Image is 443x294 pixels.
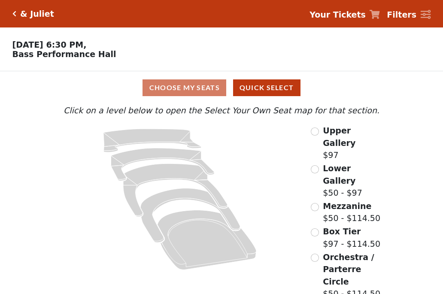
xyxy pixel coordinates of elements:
[20,9,54,19] h5: & Juliet
[103,129,201,152] path: Upper Gallery - Seats Available: 313
[111,148,215,181] path: Lower Gallery - Seats Available: 72
[323,201,371,211] span: Mezzanine
[309,10,366,19] strong: Your Tickets
[323,252,374,286] span: Orchestra / Parterre Circle
[323,200,380,224] label: $50 - $114.50
[158,210,257,270] path: Orchestra / Parterre Circle - Seats Available: 36
[323,227,361,236] span: Box Tier
[309,9,380,21] a: Your Tickets
[61,104,382,117] p: Click on a level below to open the Select Your Own Seat map for that section.
[323,126,355,148] span: Upper Gallery
[323,124,382,161] label: $97
[387,9,431,21] a: Filters
[323,162,382,199] label: $50 - $97
[12,11,16,17] a: Click here to go back to filters
[387,10,416,19] strong: Filters
[323,225,380,250] label: $97 - $114.50
[323,164,355,185] span: Lower Gallery
[233,79,300,96] button: Quick Select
